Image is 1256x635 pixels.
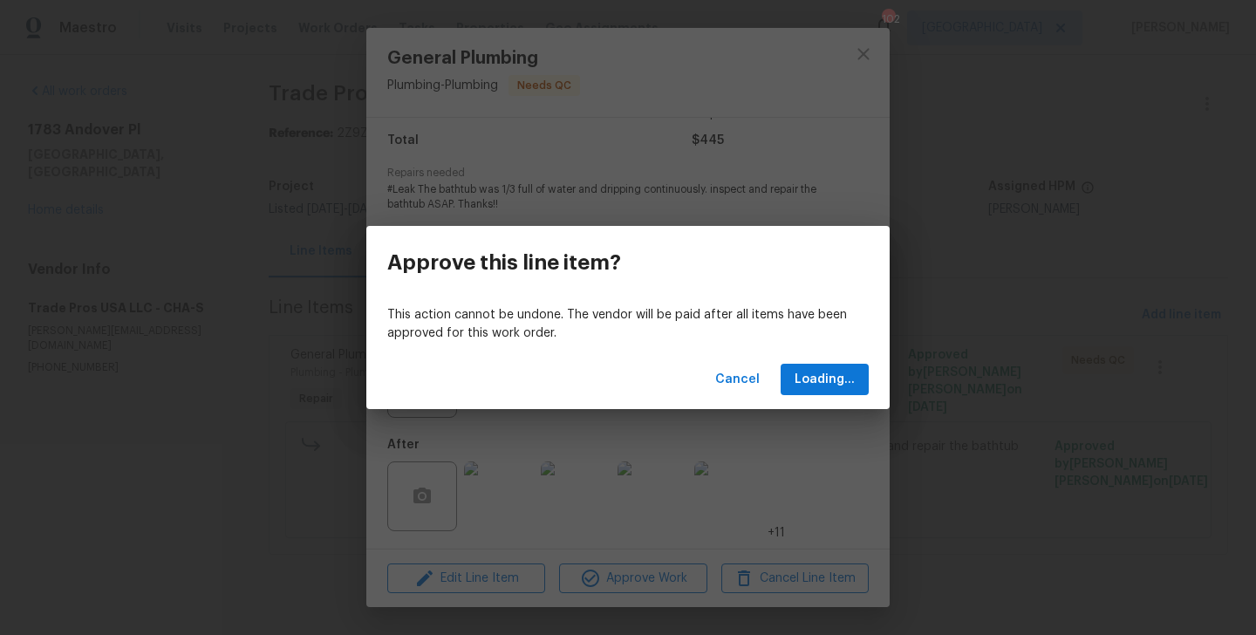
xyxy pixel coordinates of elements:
[387,306,869,343] p: This action cannot be undone. The vendor will be paid after all items have been approved for this...
[795,369,855,391] span: Loading...
[715,369,760,391] span: Cancel
[708,364,767,396] button: Cancel
[781,364,869,396] button: Loading...
[387,250,621,275] h3: Approve this line item?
